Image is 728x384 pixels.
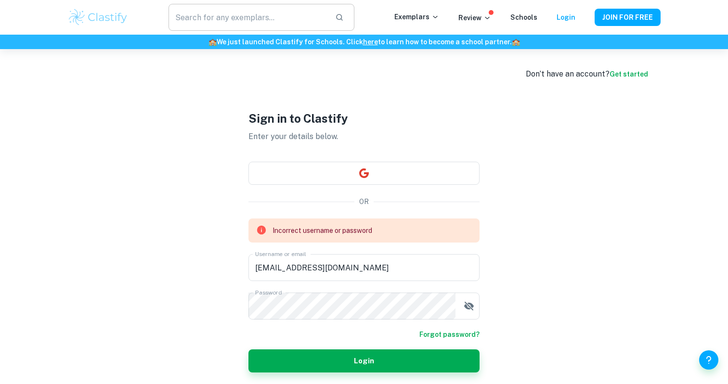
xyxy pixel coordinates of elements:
span: 🏫 [208,38,217,46]
label: Password [255,288,282,296]
img: Clastify logo [67,8,129,27]
h6: We just launched Clastify for Schools. Click to learn how to become a school partner. [2,37,726,47]
button: JOIN FOR FREE [595,9,661,26]
button: Help and Feedback [699,350,718,370]
span: 🏫 [512,38,520,46]
p: Review [458,13,491,23]
h1: Sign in to Clastify [248,110,480,127]
input: Search for any exemplars... [169,4,327,31]
a: Get started [610,70,648,78]
p: OR [359,196,369,207]
button: Login [248,349,480,372]
div: Don’t have an account? [526,68,648,80]
p: Enter your details below. [248,131,480,142]
label: Username or email [255,250,306,258]
a: Login [557,13,575,21]
div: Incorrect username or password [273,221,372,240]
a: Forgot password? [419,329,480,340]
a: here [363,38,378,46]
p: Exemplars [394,12,439,22]
a: Schools [510,13,537,21]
